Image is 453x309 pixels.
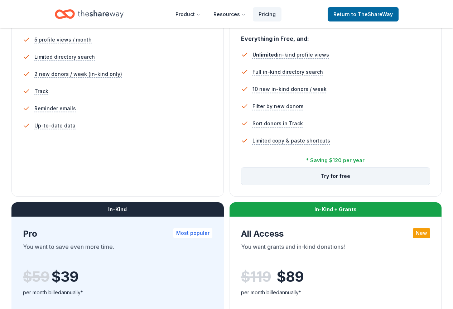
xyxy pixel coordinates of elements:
[241,28,430,43] div: Everything in Free, and:
[328,7,399,21] a: Returnto TheShareWay
[413,228,430,238] div: New
[173,228,212,238] div: Most popular
[252,119,303,128] span: Sort donors in Track
[23,288,212,297] div: per month billed annually*
[252,68,323,76] span: Full in-kind directory search
[23,242,212,262] div: You want to save even more time.
[252,102,304,111] span: Filter by new donors
[252,52,277,58] span: Unlimited
[252,52,329,58] span: in-kind profile views
[23,228,212,240] div: Pro
[208,7,251,21] button: Resources
[277,267,304,287] span: $ 89
[34,53,95,61] span: Limited directory search
[241,228,430,240] div: All Access
[241,242,430,262] div: You want grants and in-kind donations!
[34,70,122,78] span: 2 new donors / week (in-kind only)
[55,6,124,23] a: Home
[241,168,430,185] button: Try for free
[252,136,330,145] span: Limited copy & paste shortcuts
[230,202,442,217] div: In-Kind + Grants
[351,11,393,17] span: to TheShareWay
[333,10,393,19] span: Return
[170,6,281,23] nav: Main
[34,87,48,96] span: Track
[34,104,76,113] span: Reminder emails
[34,35,92,44] span: 5 profile views / month
[241,288,430,297] div: per month billed annually*
[306,156,365,165] div: * Saving $120 per year
[253,7,281,21] a: Pricing
[34,121,76,130] span: Up-to-date data
[11,202,224,217] div: In-Kind
[252,85,327,93] span: 10 new in-kind donors / week
[170,7,206,21] button: Product
[52,267,78,287] span: $ 39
